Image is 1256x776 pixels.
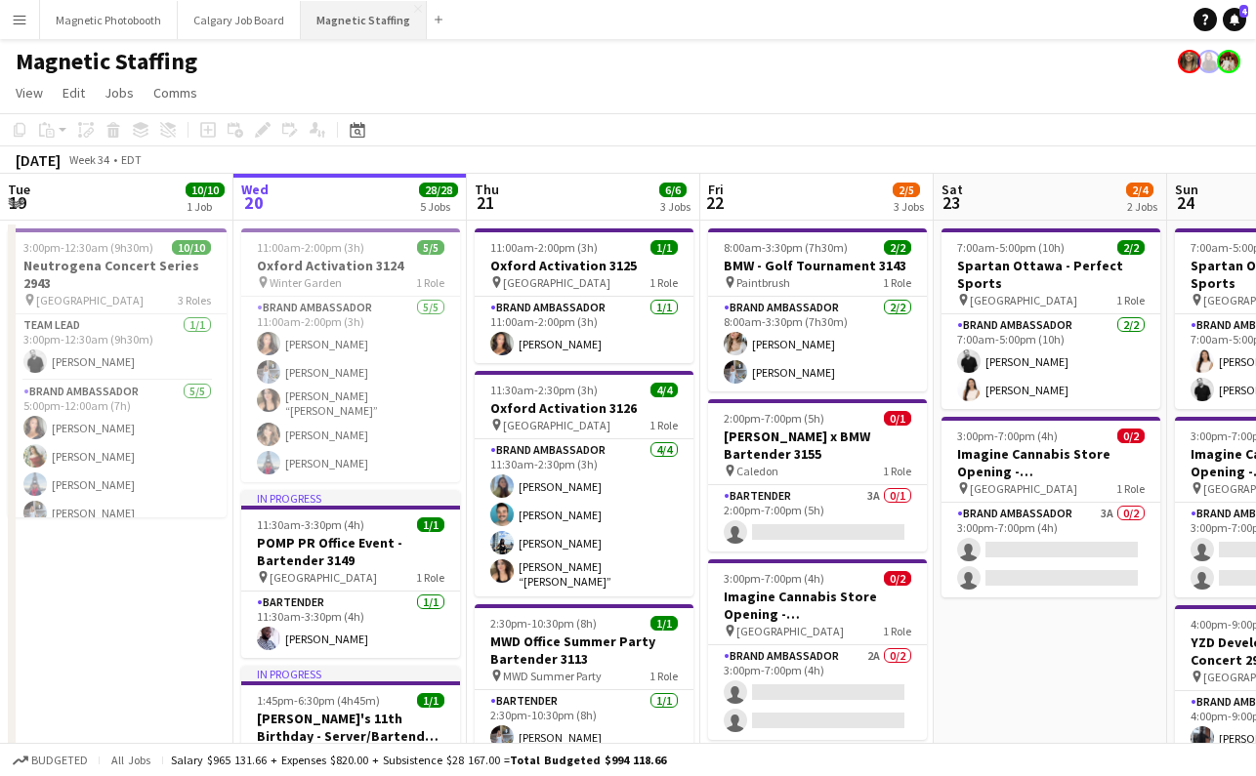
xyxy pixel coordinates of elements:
span: 7:00am-5:00pm (10h) [957,240,1065,255]
span: 2/5 [893,183,920,197]
app-card-role: Brand Ambassador5/511:00am-2:00pm (3h)[PERSON_NAME][PERSON_NAME][PERSON_NAME] “[PERSON_NAME]” [PE... [241,297,460,482]
div: 2 Jobs [1127,199,1157,214]
span: 20 [238,191,269,214]
div: In progress [241,666,460,681]
span: All jobs [107,753,154,767]
span: 0/2 [1117,429,1145,443]
span: Winter Garden [270,275,342,290]
span: 2/2 [1117,240,1145,255]
h3: [PERSON_NAME]'s 11th Birthday - Server/Bartender 3104 [241,710,460,745]
span: Jobs [105,84,134,102]
span: View [16,84,43,102]
span: 10/10 [172,240,211,255]
span: Edit [63,84,85,102]
div: 3 Jobs [894,199,924,214]
app-job-card: In progress11:30am-3:30pm (4h)1/1POMP PR Office Event - Bartender 3149 [GEOGRAPHIC_DATA]1 RoleBar... [241,490,460,658]
span: 1 Role [883,275,911,290]
span: [GEOGRAPHIC_DATA] [270,570,377,585]
app-card-role: Brand Ambassador2/28:00am-3:30pm (7h30m)[PERSON_NAME][PERSON_NAME] [708,297,927,391]
app-job-card: 11:00am-2:00pm (3h)1/1Oxford Activation 3125 [GEOGRAPHIC_DATA]1 RoleBrand Ambassador1/111:00am-2:... [475,228,693,363]
span: 23 [939,191,963,214]
app-card-role: Bartender1/12:30pm-10:30pm (8h)[PERSON_NAME] [475,690,693,756]
span: 2/4 [1126,183,1153,197]
h3: Oxford Activation 3125 [475,257,693,274]
span: 19 [5,191,30,214]
span: 28/28 [419,183,458,197]
span: 1/1 [650,240,678,255]
span: Fri [708,181,724,198]
span: 4/4 [650,383,678,397]
app-job-card: 3:00pm-12:30am (9h30m) (Wed)10/10Neutrogena Concert Series 2943 [GEOGRAPHIC_DATA]3 RolesTeam Lead... [8,228,227,517]
app-card-role: Brand Ambassador2A0/23:00pm-7:00pm (4h) [708,645,927,740]
button: Calgary Job Board [178,1,301,39]
a: Jobs [97,80,142,105]
span: 1/1 [417,517,444,532]
span: 2/2 [884,240,911,255]
div: 5 Jobs [420,199,457,214]
a: Comms [146,80,205,105]
span: 6/6 [659,183,687,197]
span: Caledon [736,464,778,478]
div: 8:00am-3:30pm (7h30m)2/2BMW - Golf Tournament 3143 Paintbrush1 RoleBrand Ambassador2/28:00am-3:30... [708,228,927,391]
div: [DATE] [16,150,61,170]
button: Budgeted [10,750,91,771]
app-user-avatar: Bianca Fantauzzi [1178,50,1201,73]
span: Sat [942,181,963,198]
a: Edit [55,80,93,105]
h3: Spartan Ottawa - Perfect Sports [942,257,1160,292]
app-card-role: Brand Ambassador4/411:30am-2:30pm (3h)[PERSON_NAME][PERSON_NAME][PERSON_NAME][PERSON_NAME] “[PERS... [475,439,693,596]
span: 4 [1239,5,1248,18]
app-job-card: 3:00pm-7:00pm (4h)0/2Imagine Cannabis Store Opening - [GEOGRAPHIC_DATA] [GEOGRAPHIC_DATA]1 RoleBr... [708,559,927,740]
h3: BMW - Golf Tournament 3143 [708,257,927,274]
span: Wed [241,181,269,198]
span: 8:00am-3:30pm (7h30m) [724,240,848,255]
span: 1 Role [883,464,911,478]
app-job-card: 11:30am-2:30pm (3h)4/4Oxford Activation 3126 [GEOGRAPHIC_DATA]1 RoleBrand Ambassador4/411:30am-2:... [475,371,693,596]
span: [GEOGRAPHIC_DATA] [970,293,1077,307]
span: 11:30am-3:30pm (4h) [257,517,364,532]
div: 11:00am-2:00pm (3h)5/5Oxford Activation 3124 Winter Garden1 RoleBrand Ambassador5/511:00am-2:00pm... [241,228,460,482]
span: 2:00pm-7:00pm (5h) [724,411,824,426]
app-job-card: 7:00am-5:00pm (10h)2/2Spartan Ottawa - Perfect Sports [GEOGRAPHIC_DATA]1 RoleBrand Ambassador2/27... [942,228,1160,409]
h3: Oxford Activation 3126 [475,399,693,417]
span: 11:30am-2:30pm (3h) [490,383,598,397]
span: 11:00am-2:00pm (3h) [490,240,598,255]
span: 3:00pm-7:00pm (4h) [957,429,1058,443]
span: 1:45pm-6:30pm (4h45m) [257,693,380,708]
span: 21 [472,191,499,214]
span: [GEOGRAPHIC_DATA] [503,418,610,432]
span: [GEOGRAPHIC_DATA] [36,293,144,307]
div: 3 Jobs [660,199,691,214]
h3: Neutrogena Concert Series 2943 [8,257,227,292]
span: 1 Role [649,275,678,290]
div: 1 Job [187,199,224,214]
span: 11:00am-2:00pm (3h) [257,240,364,255]
span: [GEOGRAPHIC_DATA] [970,481,1077,496]
span: 3:00pm-12:30am (9h30m) (Wed) [23,240,172,255]
span: 1/1 [650,616,678,631]
span: Total Budgeted $994 118.66 [510,753,666,767]
h3: Imagine Cannabis Store Opening - [GEOGRAPHIC_DATA] [708,588,927,623]
div: 2:00pm-7:00pm (5h)0/1[PERSON_NAME] x BMW Bartender 3155 Caledon1 RoleBartender3A0/12:00pm-7:00pm ... [708,399,927,551]
span: 5/5 [417,240,444,255]
h3: POMP PR Office Event - Bartender 3149 [241,534,460,569]
app-card-role: Team Lead1/13:00pm-12:30am (9h30m)[PERSON_NAME] [8,314,227,381]
h3: Imagine Cannabis Store Opening - [GEOGRAPHIC_DATA] [942,445,1160,480]
div: EDT [121,152,142,167]
div: In progress [241,490,460,506]
h1: Magnetic Staffing [16,47,197,76]
a: View [8,80,51,105]
div: 2:30pm-10:30pm (8h)1/1MWD Office Summer Party Bartender 3113 MWD Summer Party1 RoleBartender1/12:... [475,604,693,756]
span: 1 Role [416,275,444,290]
span: 1 Role [1116,293,1145,307]
app-card-role: Brand Ambassador5/55:00pm-12:00am (7h)[PERSON_NAME][PERSON_NAME][PERSON_NAME][PERSON_NAME] [8,381,227,560]
app-job-card: 3:00pm-7:00pm (4h)0/2Imagine Cannabis Store Opening - [GEOGRAPHIC_DATA] [GEOGRAPHIC_DATA]1 RoleBr... [942,417,1160,597]
app-card-role: Brand Ambassador1/111:00am-2:00pm (3h)[PERSON_NAME] [475,297,693,363]
div: Salary $965 131.66 + Expenses $820.00 + Subsistence $28 167.00 = [171,753,666,767]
